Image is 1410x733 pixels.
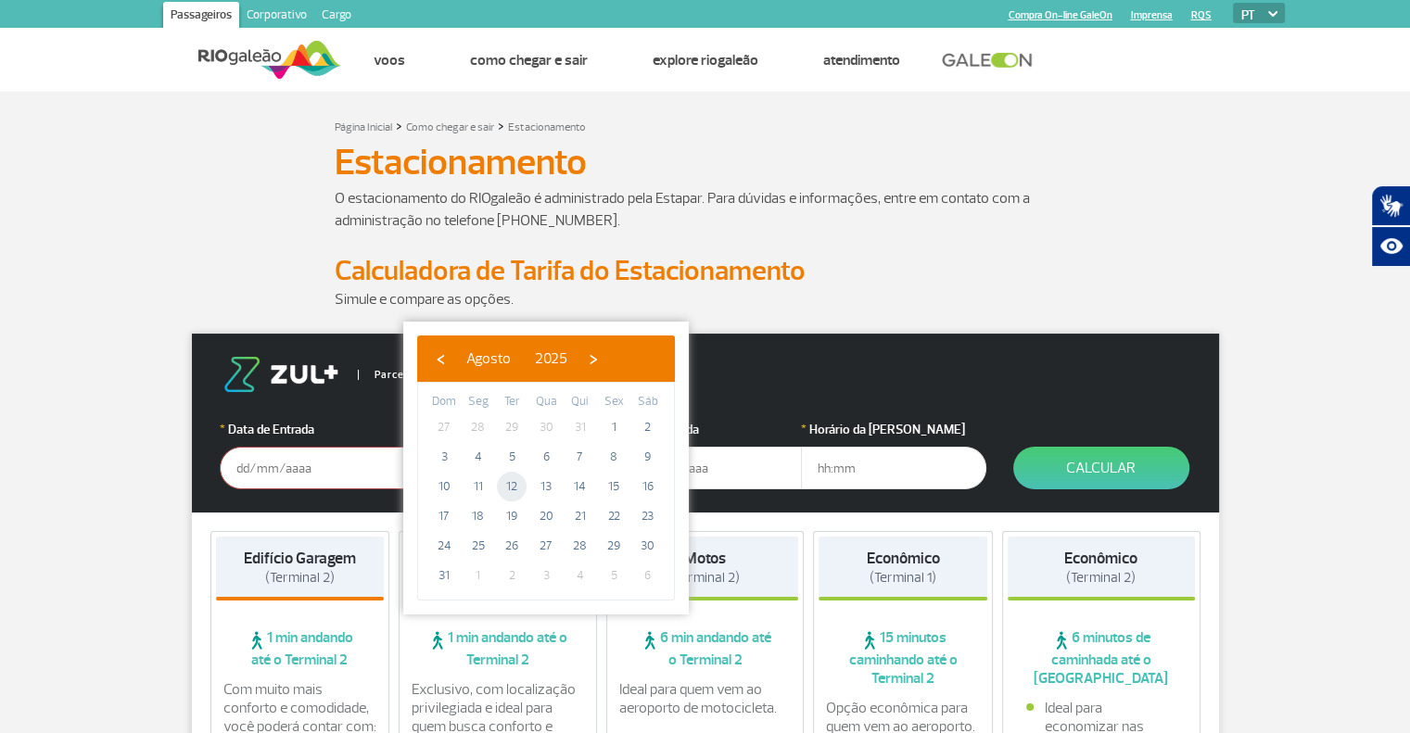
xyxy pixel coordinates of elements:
[565,472,595,501] span: 14
[335,187,1076,232] p: O estacionamento do RIOgaleão é administrado pela Estapar. Para dúvidas e informações, entre em c...
[220,357,342,392] img: logo-zul.png
[599,442,629,472] span: 8
[599,412,629,442] span: 1
[531,501,561,531] span: 20
[220,420,405,439] label: Data de Entrada
[265,569,335,587] span: (Terminal 2)
[244,549,356,568] strong: Edifício Garagem
[531,412,561,442] span: 30
[464,442,493,472] span: 4
[335,120,392,134] a: Página Inicial
[597,392,631,412] th: weekday
[1013,447,1189,489] button: Calcular
[404,628,591,669] span: 1 min andando até o Terminal 2
[565,412,595,442] span: 31
[335,254,1076,288] h2: Calculadora de Tarifa do Estacionamento
[599,472,629,501] span: 15
[406,120,494,134] a: Como chegar e sair
[531,531,561,561] span: 27
[531,442,561,472] span: 6
[497,531,527,561] span: 26
[616,447,802,489] input: dd/mm/aaaa
[314,2,359,32] a: Cargo
[1371,226,1410,267] button: Abrir recursos assistivos.
[670,569,740,587] span: (Terminal 2)
[429,501,459,531] span: 17
[464,531,493,561] span: 25
[239,2,314,32] a: Corporativo
[335,288,1076,310] p: Simule e compare as opções.
[220,447,405,489] input: dd/mm/aaaa
[535,349,567,368] span: 2025
[619,680,792,717] p: Ideal para quem vem ao aeroporto de motocicleta.
[633,531,663,561] span: 30
[616,420,802,439] label: Data da Saída
[684,549,726,568] strong: Motos
[429,531,459,561] span: 24
[599,531,629,561] span: 29
[497,412,527,442] span: 29
[498,115,504,136] a: >
[563,392,597,412] th: weekday
[464,472,493,501] span: 11
[531,561,561,590] span: 3
[454,345,523,373] button: Agosto
[633,501,663,531] span: 23
[819,628,987,688] span: 15 minutos caminhando até o Terminal 2
[464,561,493,590] span: 1
[497,501,527,531] span: 19
[633,442,663,472] span: 9
[579,345,607,373] button: ›
[464,412,493,442] span: 28
[1066,569,1136,587] span: (Terminal 2)
[1191,9,1212,21] a: RQS
[599,501,629,531] span: 22
[633,561,663,590] span: 6
[335,146,1076,178] h1: Estacionamento
[470,51,588,70] a: Como chegar e sair
[630,392,665,412] th: weekday
[429,472,459,501] span: 10
[1371,185,1410,226] button: Abrir tradutor de língua de sinais.
[497,472,527,501] span: 12
[870,569,936,587] span: (Terminal 1)
[429,442,459,472] span: 3
[429,561,459,590] span: 31
[216,628,385,669] span: 1 min andando até o Terminal 2
[1064,549,1137,568] strong: Econômico
[633,472,663,501] span: 16
[426,347,607,365] bs-datepicker-navigation-view: ​ ​ ​
[396,115,402,136] a: >
[653,51,758,70] a: Explore RIOgaleão
[867,549,940,568] strong: Econômico
[358,370,453,380] span: Parceiro Oficial
[497,442,527,472] span: 5
[462,392,496,412] th: weekday
[1371,185,1410,267] div: Plugin de acessibilidade da Hand Talk.
[612,628,799,669] span: 6 min andando até o Terminal 2
[466,349,511,368] span: Agosto
[427,392,462,412] th: weekday
[429,412,459,442] span: 27
[523,345,579,373] button: 2025
[508,120,586,134] a: Estacionamento
[565,501,595,531] span: 21
[464,501,493,531] span: 18
[497,561,527,590] span: 2
[1131,9,1173,21] a: Imprensa
[565,442,595,472] span: 7
[495,392,529,412] th: weekday
[531,472,561,501] span: 13
[565,531,595,561] span: 28
[163,2,239,32] a: Passageiros
[565,561,595,590] span: 4
[1009,9,1112,21] a: Compra On-line GaleOn
[599,561,629,590] span: 5
[1008,628,1195,688] span: 6 minutos de caminhada até o [GEOGRAPHIC_DATA]
[633,412,663,442] span: 2
[374,51,405,70] a: Voos
[823,51,900,70] a: Atendimento
[426,345,454,373] button: ‹
[529,392,564,412] th: weekday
